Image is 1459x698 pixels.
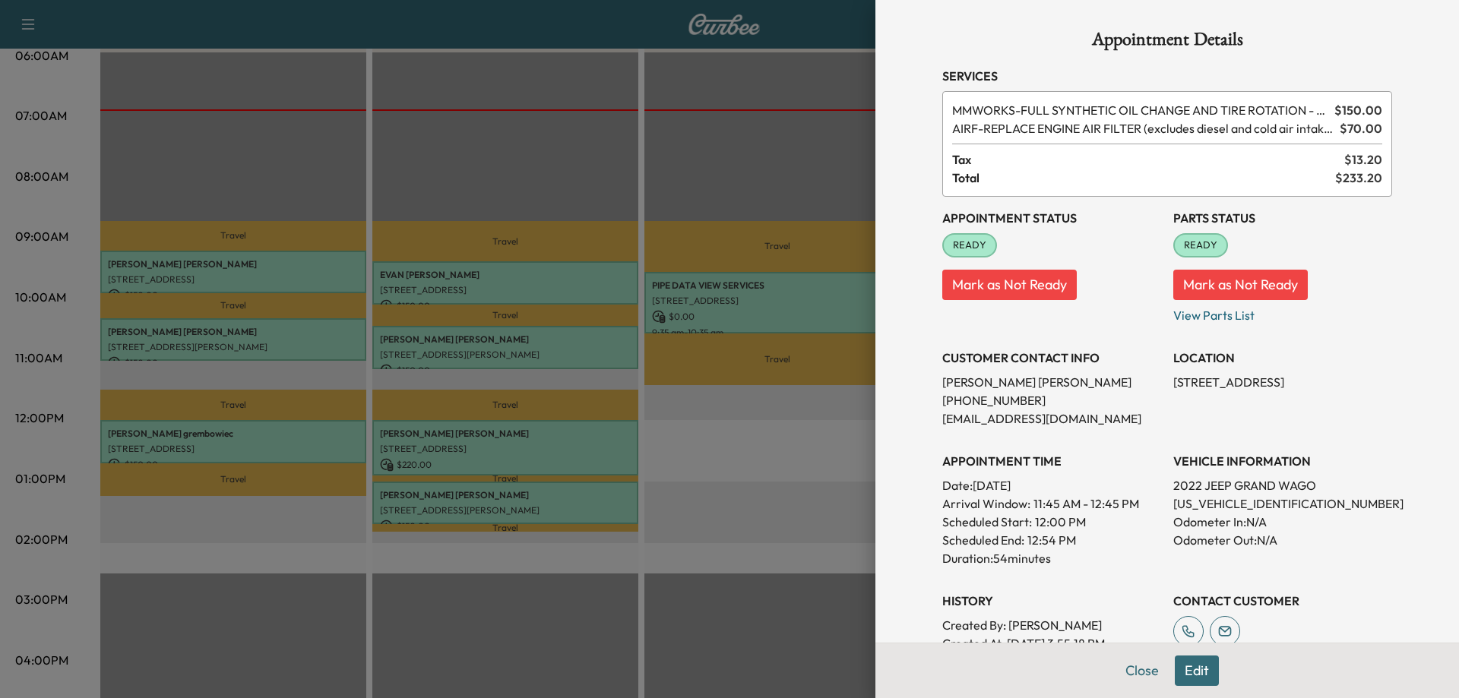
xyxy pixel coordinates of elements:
[1035,513,1086,531] p: 12:00 PM
[1173,592,1392,610] h3: CONTACT CUSTOMER
[942,513,1032,531] p: Scheduled Start:
[1344,150,1382,169] span: $ 13.20
[1173,270,1308,300] button: Mark as Not Ready
[952,101,1328,119] span: FULL SYNTHETIC OIL CHANGE AND TIRE ROTATION - WORKS PACKAGE
[1173,513,1392,531] p: Odometer In: N/A
[944,238,995,253] span: READY
[942,616,1161,634] p: Created By : [PERSON_NAME]
[1033,494,1139,513] span: 11:45 AM - 12:45 PM
[942,67,1392,85] h3: Services
[942,452,1161,470] h3: APPOINTMENT TIME
[942,349,1161,367] h3: CUSTOMER CONTACT INFO
[942,270,1077,300] button: Mark as Not Ready
[942,476,1161,494] p: Date: [DATE]
[1173,300,1392,324] p: View Parts List
[942,391,1161,409] p: [PHONE_NUMBER]
[942,634,1161,652] p: Created At : [DATE] 3:55:18 PM
[952,150,1344,169] span: Tax
[942,30,1392,55] h1: Appointment Details
[1175,655,1219,686] button: Edit
[942,409,1161,428] p: [EMAIL_ADDRESS][DOMAIN_NAME]
[1173,476,1392,494] p: 2022 JEEP GRAND WAGO
[1173,494,1392,513] p: [US_VEHICLE_IDENTIFICATION_NUMBER]
[1173,531,1392,549] p: Odometer Out: N/A
[1173,349,1392,367] h3: LOCATION
[952,119,1334,137] span: REPLACE ENGINE AIR FILTER (excludes diesel and cold air intakes)
[1340,119,1382,137] span: $ 70.00
[942,209,1161,227] h3: Appointment Status
[1334,101,1382,119] span: $ 150.00
[952,169,1335,187] span: Total
[1116,655,1169,686] button: Close
[1173,452,1392,470] h3: VEHICLE INFORMATION
[1173,209,1392,227] h3: Parts Status
[942,373,1161,391] p: [PERSON_NAME] [PERSON_NAME]
[942,494,1161,513] p: Arrival Window:
[942,592,1161,610] h3: History
[1175,238,1226,253] span: READY
[1335,169,1382,187] span: $ 233.20
[1173,373,1392,391] p: [STREET_ADDRESS]
[942,549,1161,567] p: Duration: 54 minutes
[1027,531,1076,549] p: 12:54 PM
[942,531,1024,549] p: Scheduled End:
